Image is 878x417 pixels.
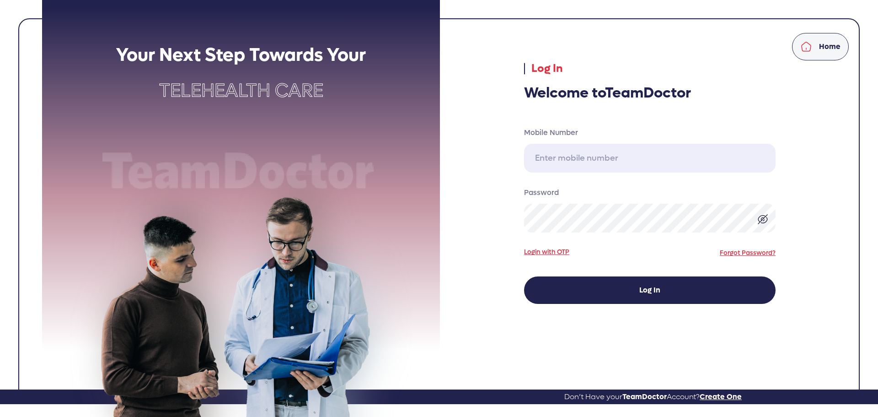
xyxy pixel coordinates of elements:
[91,148,391,195] img: Team doctor text
[757,214,768,225] img: eye
[524,60,776,77] p: Log In
[524,84,776,102] h3: Welcome to
[524,276,776,304] button: Log In
[720,249,776,257] a: Forgot Password?
[564,389,742,405] a: Don’t Have yourTeamDoctorAccount?Create One
[819,41,841,52] p: Home
[524,127,776,138] label: Mobile Number
[792,33,849,60] a: Home
[524,187,776,198] label: Password
[622,392,667,401] span: TeamDoctor
[605,83,691,103] span: TeamDoctor
[524,247,569,257] a: Login with OTP
[42,77,440,104] p: Telehealth Care
[801,41,812,52] img: home.svg
[700,392,742,401] span: Create One
[524,144,776,173] input: Enter mobile number
[42,44,440,66] h2: Your Next Step Towards Your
